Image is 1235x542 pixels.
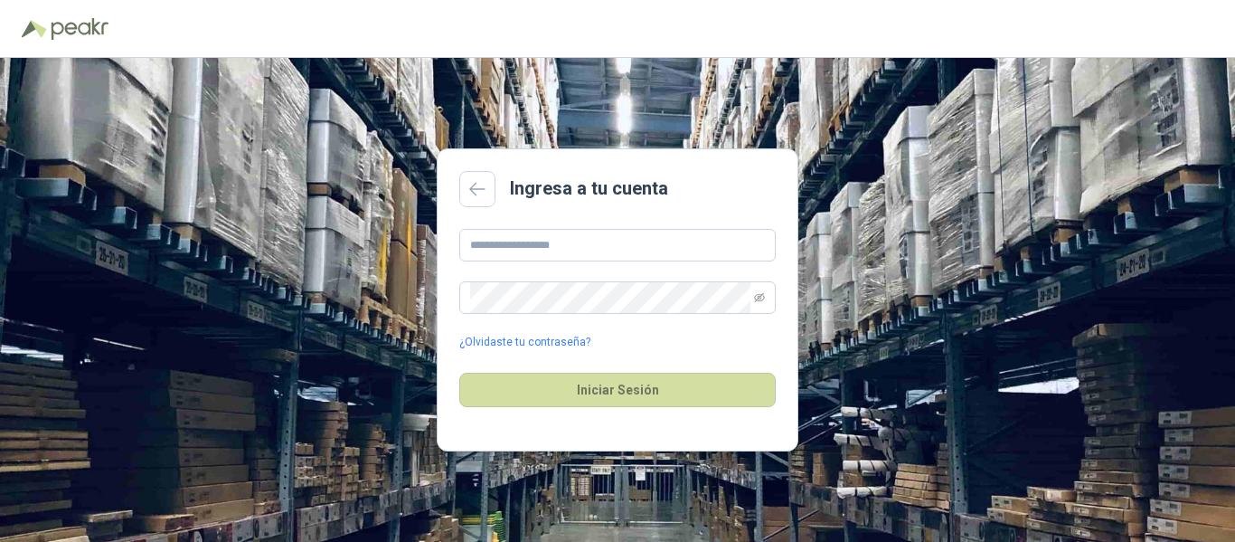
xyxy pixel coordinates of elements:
h2: Ingresa a tu cuenta [510,175,668,203]
img: Logo [22,20,47,38]
a: ¿Olvidaste tu contraseña? [459,334,590,351]
button: Iniciar Sesión [459,373,776,407]
span: eye-invisible [754,292,765,303]
img: Peakr [51,18,108,40]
